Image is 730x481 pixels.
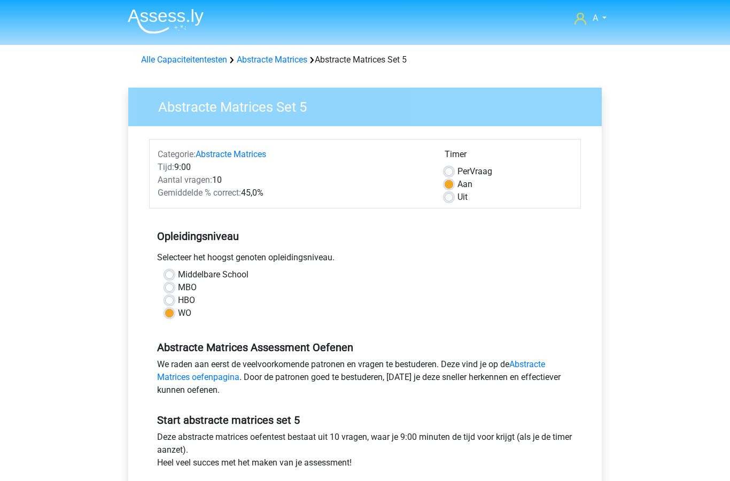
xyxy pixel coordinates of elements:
[137,53,593,66] div: Abstracte Matrices Set 5
[178,281,197,294] label: MBO
[149,251,581,268] div: Selecteer het hoogst genoten opleidingsniveau.
[150,174,437,187] div: 10
[149,358,581,401] div: We raden aan eerst de veelvoorkomende patronen en vragen te bestuderen. Deze vind je op de . Door...
[178,307,191,320] label: WO
[145,95,594,115] h3: Abstracte Matrices Set 5
[149,431,581,474] div: Deze abstracte matrices oefentest bestaat uit 10 vragen, waar je 9:00 minuten de tijd voor krijgt...
[141,55,227,65] a: Alle Capaciteitentesten
[457,165,492,178] label: Vraag
[196,149,266,159] a: Abstracte Matrices
[150,187,437,199] div: 45,0%
[150,161,437,174] div: 9:00
[457,191,468,204] label: Uit
[570,12,611,25] a: A
[128,9,204,34] img: Assessly
[158,162,174,172] span: Tijd:
[445,148,572,165] div: Timer
[157,226,573,247] h5: Opleidingsniveau
[158,175,212,185] span: Aantal vragen:
[158,149,196,159] span: Categorie:
[593,13,598,23] span: A
[237,55,307,65] a: Abstracte Matrices
[157,414,573,426] h5: Start abstracte matrices set 5
[178,268,248,281] label: Middelbare School
[457,166,470,176] span: Per
[457,178,472,191] label: Aan
[158,188,241,198] span: Gemiddelde % correct:
[178,294,195,307] label: HBO
[157,341,573,354] h5: Abstracte Matrices Assessment Oefenen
